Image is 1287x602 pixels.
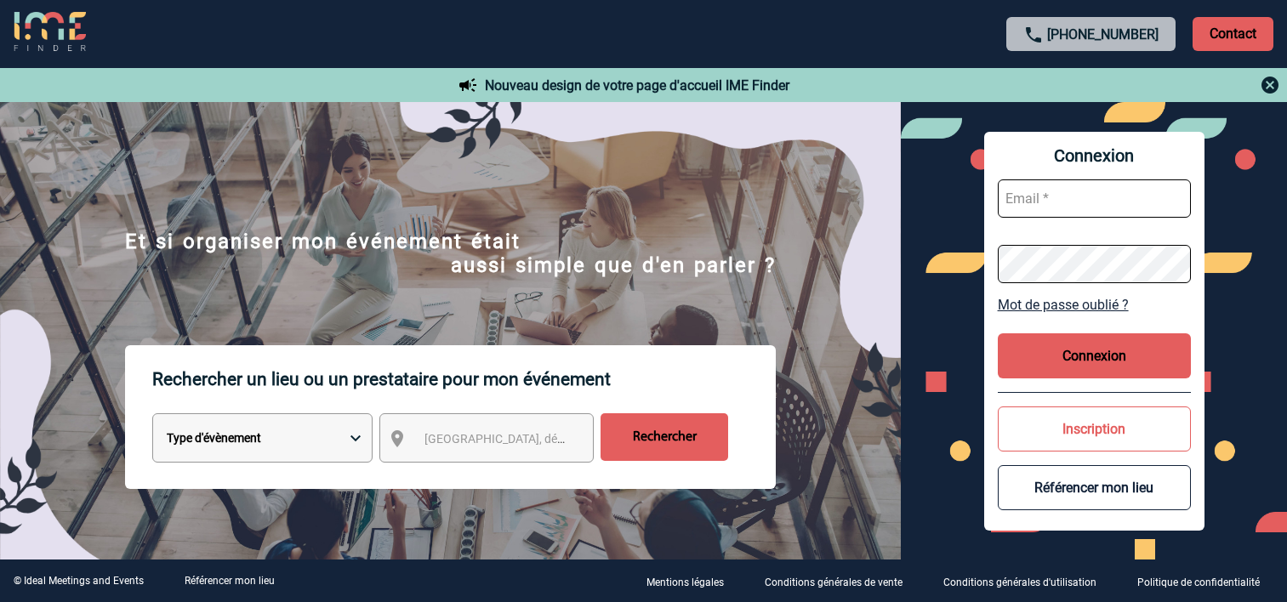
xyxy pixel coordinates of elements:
[1023,25,1044,45] img: call-24-px.png
[633,573,751,589] a: Mentions légales
[998,179,1191,218] input: Email *
[1137,576,1260,588] p: Politique de confidentialité
[998,465,1191,510] button: Référencer mon lieu
[152,345,776,413] p: Rechercher un lieu ou un prestataire pour mon événement
[424,432,661,446] span: [GEOGRAPHIC_DATA], département, région...
[601,413,728,461] input: Rechercher
[998,145,1191,166] span: Connexion
[185,575,275,587] a: Référencer mon lieu
[1047,26,1159,43] a: [PHONE_NUMBER]
[1193,17,1273,51] p: Contact
[943,576,1096,588] p: Conditions générales d'utilisation
[998,333,1191,378] button: Connexion
[998,406,1191,451] button: Inscription
[646,576,724,588] p: Mentions légales
[751,573,930,589] a: Conditions générales de vente
[930,573,1124,589] a: Conditions générales d'utilisation
[14,575,144,587] div: © Ideal Meetings and Events
[998,297,1191,313] a: Mot de passe oublié ?
[765,576,903,588] p: Conditions générales de vente
[1124,573,1287,589] a: Politique de confidentialité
